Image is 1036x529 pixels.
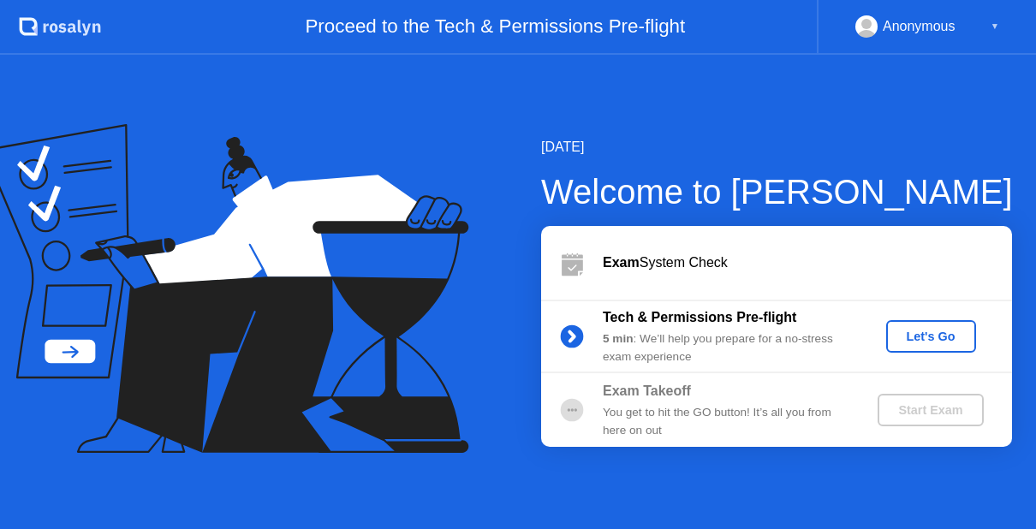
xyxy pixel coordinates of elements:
b: 5 min [603,332,634,345]
b: Exam Takeoff [603,383,691,398]
div: System Check [603,253,1012,273]
b: Tech & Permissions Pre-flight [603,310,796,324]
div: [DATE] [541,137,1013,158]
div: Let's Go [893,330,969,343]
div: ▼ [991,15,999,38]
div: You get to hit the GO button! It’s all you from here on out [603,404,849,439]
button: Let's Go [886,320,976,353]
div: Start Exam [884,403,976,417]
div: Welcome to [PERSON_NAME] [541,166,1013,217]
div: Anonymous [883,15,956,38]
b: Exam [603,255,640,270]
div: : We’ll help you prepare for a no-stress exam experience [603,330,849,366]
button: Start Exam [878,394,983,426]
